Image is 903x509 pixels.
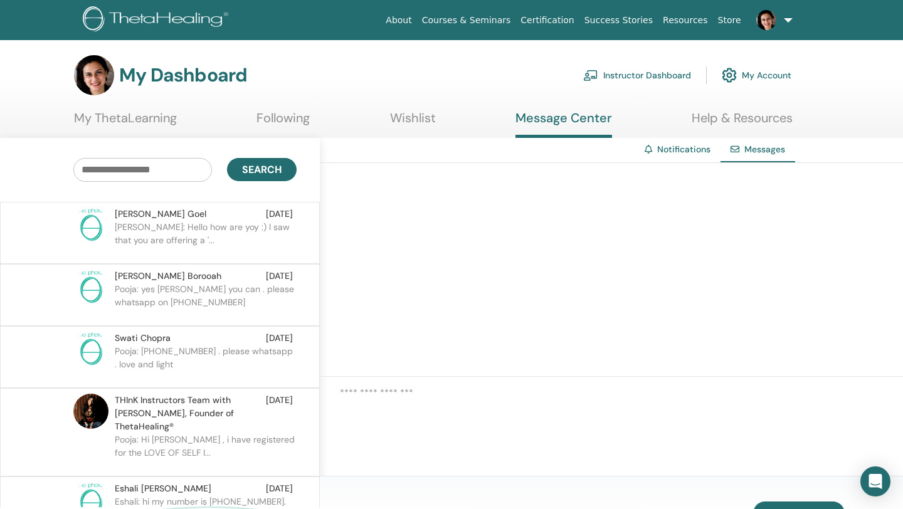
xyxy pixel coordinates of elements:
a: My Account [722,61,791,89]
div: Open Intercom Messenger [860,466,890,496]
span: Search [242,163,282,176]
a: Resources [658,9,713,32]
span: [PERSON_NAME] Goel [115,207,206,221]
span: Eshali [PERSON_NAME] [115,482,211,495]
a: Success Stories [579,9,658,32]
a: Notifications [657,144,710,155]
span: THInK Instructors Team with [PERSON_NAME], Founder of ThetaHealing® [115,394,266,433]
a: Following [256,110,310,135]
span: Messages [744,144,785,155]
a: Store [713,9,746,32]
span: [DATE] [266,270,293,283]
a: Wishlist [390,110,436,135]
span: [DATE] [266,332,293,345]
img: logo.png [83,6,233,34]
span: [PERSON_NAME] Borooah [115,270,221,283]
a: Help & Resources [692,110,793,135]
img: no-photo.png [73,332,108,367]
img: default.jpg [756,10,776,30]
span: [DATE] [266,394,293,433]
span: [DATE] [266,482,293,495]
img: cog.svg [722,65,737,86]
span: [DATE] [266,207,293,221]
img: chalkboard-teacher.svg [583,70,598,81]
p: Pooja: [PHONE_NUMBER] . please whatsapp . love and light [115,345,297,382]
p: Pooja: Hi [PERSON_NAME] , i have registered for the LOVE OF SELF I... [115,433,297,471]
a: Message Center [515,110,612,138]
p: [PERSON_NAME]: Hello how are yoy :) I saw that you are offering a '... [115,221,297,258]
span: Swati Chopra [115,332,171,345]
h3: My Dashboard [119,64,247,87]
p: Pooja: yes [PERSON_NAME] you can . please whatsapp on [PHONE_NUMBER] [115,283,297,320]
img: default.jpg [73,394,108,429]
button: Search [227,158,297,181]
a: Courses & Seminars [417,9,516,32]
img: no-photo.png [73,270,108,305]
img: default.jpg [74,55,114,95]
a: Certification [515,9,579,32]
a: About [381,9,416,32]
a: Instructor Dashboard [583,61,691,89]
a: My ThetaLearning [74,110,177,135]
img: no-photo.png [73,207,108,243]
